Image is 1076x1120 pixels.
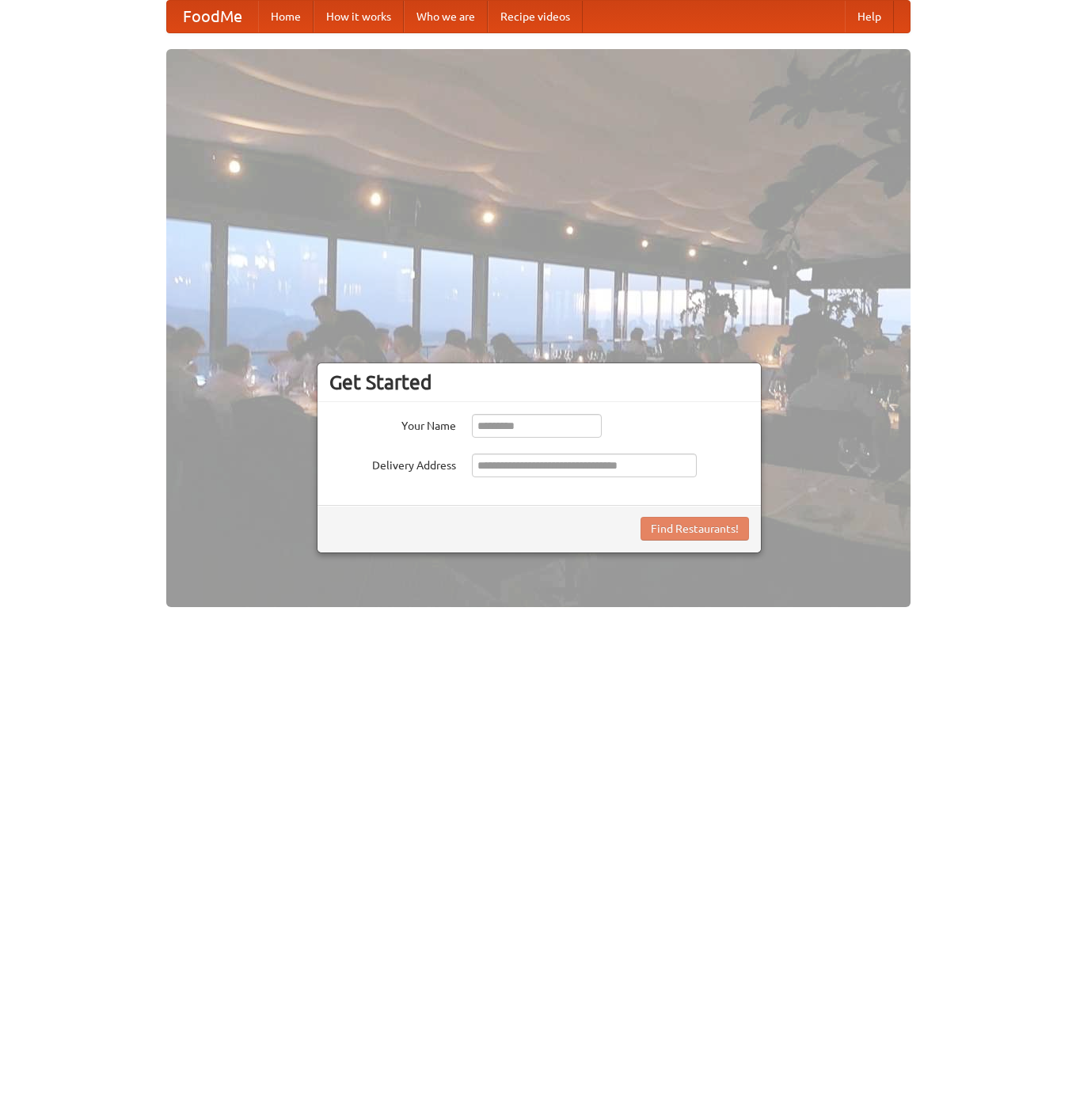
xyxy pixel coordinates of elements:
[329,370,749,394] h3: Get Started
[258,1,314,32] a: Home
[329,414,456,434] label: Your Name
[329,454,456,473] label: Delivery Address
[167,1,258,32] a: FoodMe
[314,1,404,32] a: How it works
[845,1,894,32] a: Help
[488,1,583,32] a: Recipe videos
[404,1,488,32] a: Who we are
[641,517,749,541] button: Find Restaurants!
